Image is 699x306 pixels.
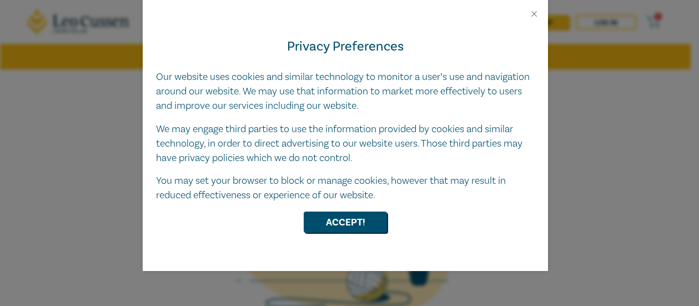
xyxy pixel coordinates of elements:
button: Close [529,9,539,19]
p: We may engage third parties to use the information provided by cookies and similar technology, in... [156,122,535,165]
p: Our website uses cookies and similar technology to monitor a user’s use and navigation around our... [156,70,535,113]
button: Accept! [304,212,387,233]
h4: Privacy Preferences [156,37,535,57]
p: You may set your browser to block or manage cookies, however that may result in reduced effective... [156,174,535,203]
